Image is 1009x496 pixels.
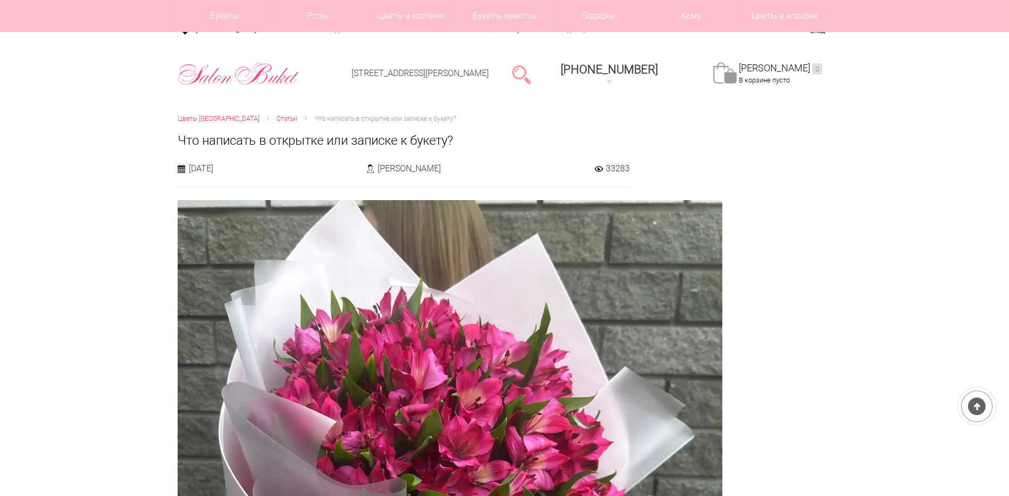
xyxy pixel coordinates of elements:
span: 33283 [606,163,630,174]
a: Цветы [GEOGRAPHIC_DATA] [178,113,260,125]
a: [PHONE_NUMBER] [554,59,664,89]
ins: 0 [812,63,822,75]
span: Цветы [GEOGRAPHIC_DATA] [178,115,260,122]
a: [PERSON_NAME] [739,62,822,75]
span: [DATE] [189,163,213,174]
a: Статьи [277,113,297,125]
span: [PHONE_NUMBER] [561,63,658,76]
h1: Что написать в открытке или записке к букету? [178,131,832,150]
img: Цветы Нижний Новгород [178,60,299,88]
span: [PERSON_NAME] [378,163,441,174]
span: Что написать в открытке или записке к букету? [314,115,456,122]
span: В корзине пусто [739,76,790,84]
a: [STREET_ADDRESS][PERSON_NAME] [352,68,489,78]
span: Статьи [277,115,297,122]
